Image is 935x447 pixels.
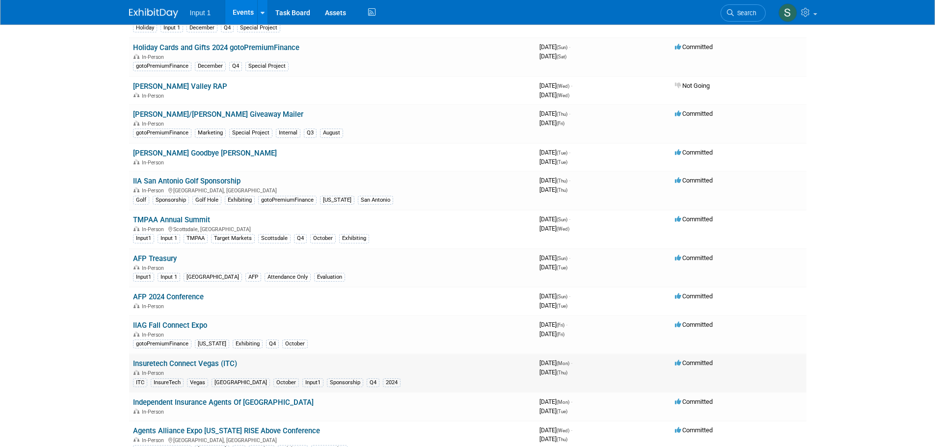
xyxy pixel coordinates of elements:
[539,407,567,415] span: [DATE]
[539,330,564,338] span: [DATE]
[557,399,569,405] span: (Mon)
[134,370,139,375] img: In-Person Event
[569,43,570,51] span: -
[539,263,567,271] span: [DATE]
[539,225,569,232] span: [DATE]
[133,43,299,52] a: Holiday Cards and Gifts 2024 gotoPremiumFinance
[539,302,567,309] span: [DATE]
[327,378,363,387] div: Sponsorship
[133,378,147,387] div: ITC
[675,82,710,89] span: Not Going
[133,129,191,137] div: gotoPremiumFinance
[569,292,570,300] span: -
[134,437,139,442] img: In-Person Event
[187,378,208,387] div: Vegas
[245,62,289,71] div: Special Project
[133,62,191,71] div: gotoPremiumFinance
[133,196,149,205] div: Golf
[133,254,177,263] a: AFP Treasury
[539,91,569,99] span: [DATE]
[569,110,570,117] span: -
[569,149,570,156] span: -
[184,234,208,243] div: TMPAA
[142,121,167,127] span: In-Person
[539,215,570,223] span: [DATE]
[195,62,226,71] div: December
[358,196,393,205] div: San Antonio
[778,3,797,22] img: Susan Stout
[557,178,567,184] span: (Thu)
[142,54,167,60] span: In-Person
[675,177,713,184] span: Committed
[133,398,314,407] a: Independent Insurance Agents Of [GEOGRAPHIC_DATA]
[557,256,567,261] span: (Sun)
[133,186,532,194] div: [GEOGRAPHIC_DATA], [GEOGRAPHIC_DATA]
[142,187,167,194] span: In-Person
[571,398,572,405] span: -
[133,321,207,330] a: IIAG Fall Connect Expo
[192,196,221,205] div: Golf Hole
[134,303,139,308] img: In-Person Event
[133,24,157,32] div: Holiday
[225,196,255,205] div: Exhibiting
[221,24,234,32] div: Q4
[211,234,255,243] div: Target Markets
[557,428,569,433] span: (Wed)
[134,265,139,270] img: In-Person Event
[142,226,167,233] span: In-Person
[569,254,570,262] span: -
[539,43,570,51] span: [DATE]
[539,119,564,127] span: [DATE]
[539,149,570,156] span: [DATE]
[539,186,567,193] span: [DATE]
[133,110,303,119] a: [PERSON_NAME]/[PERSON_NAME] Giveaway Mailer
[276,129,300,137] div: Internal
[142,409,167,415] span: In-Person
[184,273,242,282] div: [GEOGRAPHIC_DATA]
[675,215,713,223] span: Committed
[142,93,167,99] span: In-Person
[133,273,154,282] div: Input1
[190,9,211,17] span: Input 1
[320,129,343,137] div: August
[539,53,566,60] span: [DATE]
[734,9,756,17] span: Search
[557,111,567,117] span: (Thu)
[258,234,291,243] div: Scottsdale
[134,332,139,337] img: In-Person Event
[571,359,572,367] span: -
[265,273,311,282] div: Attendance Only
[142,159,167,166] span: In-Person
[539,435,567,443] span: [DATE]
[133,149,277,158] a: [PERSON_NAME] Goodbye [PERSON_NAME]
[304,129,317,137] div: Q3
[233,340,263,348] div: Exhibiting
[160,24,183,32] div: Input 1
[133,234,154,243] div: Input1
[302,378,323,387] div: Input1
[557,83,569,89] span: (Wed)
[557,265,567,270] span: (Tue)
[557,54,566,59] span: (Sat)
[133,359,237,368] a: Insuretech Connect Vegas (ITC)
[134,121,139,126] img: In-Person Event
[557,150,567,156] span: (Tue)
[237,24,280,32] div: Special Project
[539,110,570,117] span: [DATE]
[142,303,167,310] span: In-Person
[339,234,369,243] div: Exhibiting
[195,129,226,137] div: Marketing
[133,426,320,435] a: Agents Alliance Expo [US_STATE] RISE Above Conference
[571,426,572,434] span: -
[557,303,567,309] span: (Tue)
[134,409,139,414] img: In-Person Event
[557,217,567,222] span: (Sun)
[310,234,336,243] div: October
[314,273,345,282] div: Evaluation
[153,196,189,205] div: Sponsorship
[571,82,572,89] span: -
[134,187,139,192] img: In-Person Event
[539,398,572,405] span: [DATE]
[134,226,139,231] img: In-Person Event
[675,321,713,328] span: Committed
